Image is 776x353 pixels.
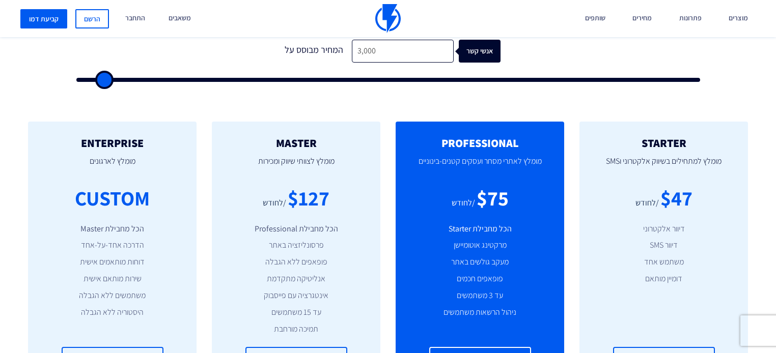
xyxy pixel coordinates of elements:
div: /לחודש [452,197,475,209]
li: פרסונליזציה באתר [227,240,365,251]
div: $47 [660,184,692,213]
div: אנשי קשר [464,40,506,63]
div: /לחודש [635,197,659,209]
li: פופאפים ללא הגבלה [227,256,365,268]
a: הרשם [75,9,109,28]
li: דוחות מותאמים אישית [43,256,181,268]
p: מומלץ לארגונים [43,149,181,184]
li: מרקטינג אוטומיישן [411,240,549,251]
li: הכל מחבילת Master [43,223,181,235]
li: עד 15 משתמשים [227,307,365,318]
li: הדרכה אחד-על-אחד [43,240,181,251]
li: תמיכה מורחבת [227,323,365,335]
p: מומלץ לאתרי מסחר ועסקים קטנים-בינוניים [411,149,549,184]
li: דומיין מותאם [595,273,733,285]
li: הכל מחבילת Professional [227,223,365,235]
li: אנליטיקה מתקדמת [227,273,365,285]
div: /לחודש [263,197,286,209]
h2: MASTER [227,137,365,149]
li: משתמשים ללא הגבלה [43,290,181,302]
li: מעקב גולשים באתר [411,256,549,268]
li: שירות מותאם אישית [43,273,181,285]
div: CUSTOM [75,184,150,213]
li: אינטגרציה עם פייסבוק [227,290,365,302]
li: פופאפים חכמים [411,273,549,285]
div: המחיר מבוסס על [275,40,352,63]
p: מומלץ לצוותי שיווק ומכירות [227,149,365,184]
h2: STARTER [595,137,733,149]
li: ניהול הרשאות משתמשים [411,307,549,318]
li: משתמש אחד [595,256,733,268]
a: קביעת דמו [20,9,67,28]
li: עד 3 משתמשים [411,290,549,302]
li: דיוור SMS [595,240,733,251]
h2: ENTERPRISE [43,137,181,149]
div: $127 [288,184,329,213]
h2: PROFESSIONAL [411,137,549,149]
li: דיוור אלקטרוני [595,223,733,235]
li: הכל מחבילת Starter [411,223,549,235]
li: היסטוריה ללא הגבלה [43,307,181,318]
p: מומלץ למתחילים בשיווק אלקטרוני וSMS [595,149,733,184]
div: $75 [477,184,509,213]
